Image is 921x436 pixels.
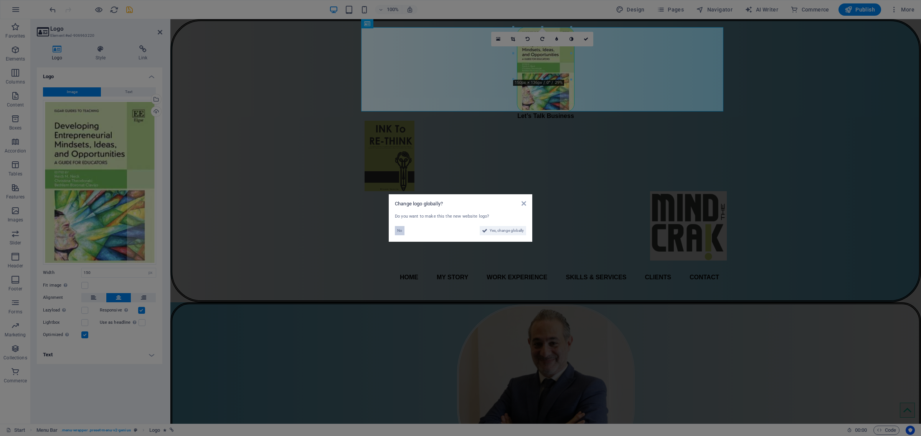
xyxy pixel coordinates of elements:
[490,226,524,235] span: Yes, change globally
[395,226,404,235] button: No
[395,213,526,220] div: Do you want to make this the new website logo?
[480,226,526,235] button: Yes, change globally
[395,201,443,207] span: Change logo globally?
[397,226,402,235] span: No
